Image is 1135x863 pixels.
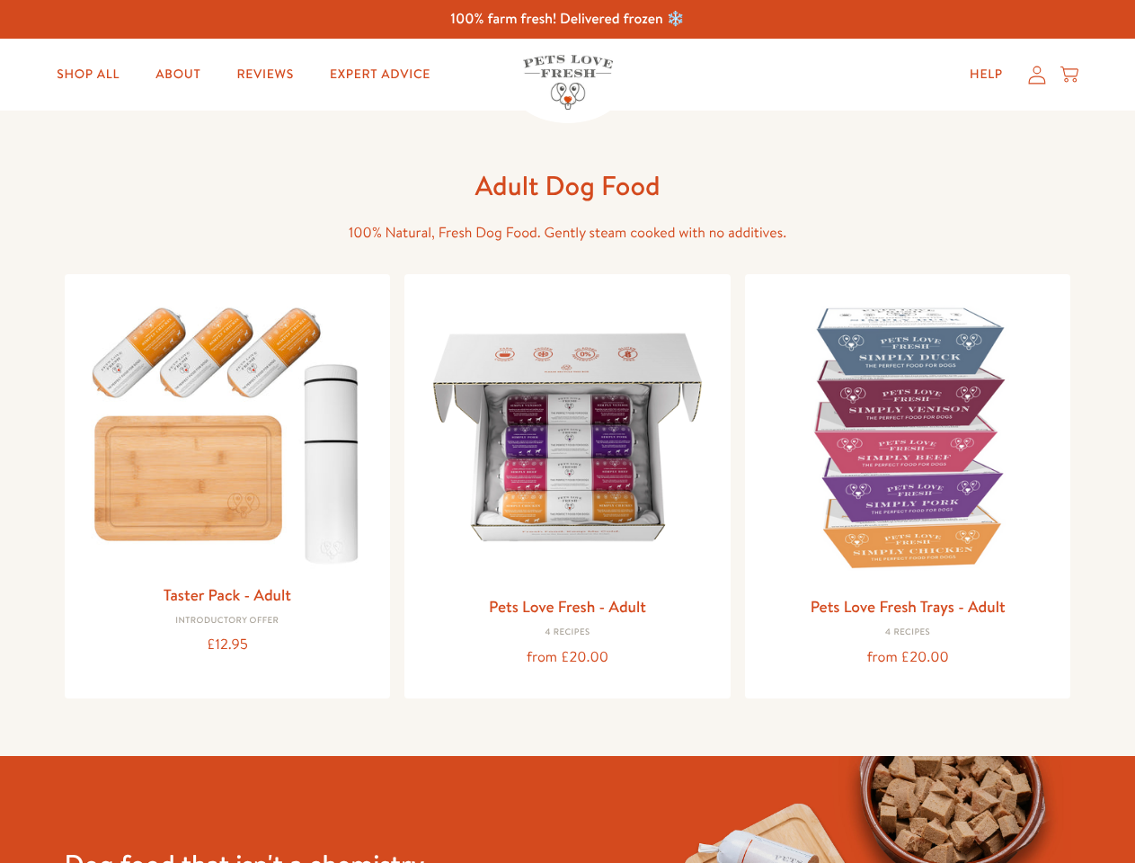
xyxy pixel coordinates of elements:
a: Reviews [222,57,307,93]
a: About [141,57,215,93]
h1: Adult Dog Food [280,168,856,203]
img: Pets Love Fresh Trays - Adult [759,289,1057,586]
div: Introductory Offer [79,616,377,627]
img: Taster Pack - Adult [79,289,377,574]
a: Shop All [42,57,134,93]
span: 100% Natural, Fresh Dog Food. Gently steam cooked with no additives. [349,223,786,243]
a: Help [955,57,1017,93]
a: Taster Pack - Adult [164,583,291,606]
div: from £20.00 [419,645,716,670]
a: Pets Love Fresh Trays - Adult [811,595,1006,618]
div: £12.95 [79,633,377,657]
a: Expert Advice [315,57,445,93]
div: 4 Recipes [419,627,716,638]
div: 4 Recipes [759,627,1057,638]
a: Pets Love Fresh - Adult [489,595,646,618]
img: Pets Love Fresh - Adult [419,289,716,586]
img: Pets Love Fresh [523,55,613,110]
div: from £20.00 [759,645,1057,670]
